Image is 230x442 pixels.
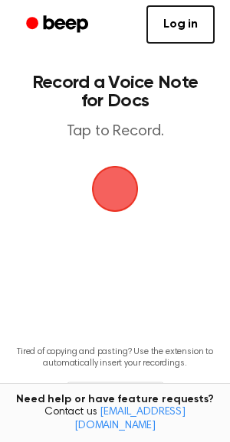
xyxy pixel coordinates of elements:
[92,166,138,212] img: Beep Logo
[9,406,221,433] span: Contact us
[74,407,186,431] a: [EMAIL_ADDRESS][DOMAIN_NAME]
[15,10,102,40] a: Beep
[28,73,202,110] h1: Record a Voice Note for Docs
[12,346,218,369] p: Tired of copying and pasting? Use the extension to automatically insert your recordings.
[28,122,202,141] p: Tap to Record.
[146,5,215,44] a: Log in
